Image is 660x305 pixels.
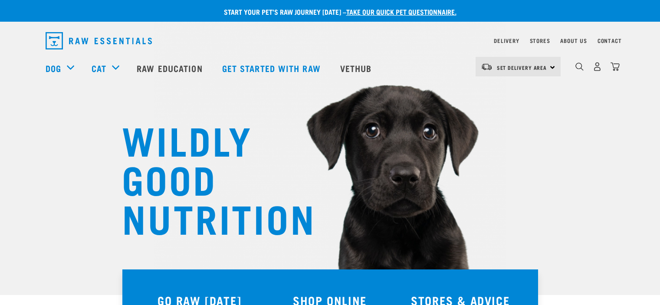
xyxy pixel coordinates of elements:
a: Contact [598,39,622,42]
a: Cat [92,62,106,75]
a: Delivery [494,39,519,42]
img: van-moving.png [481,63,493,71]
a: Stores [530,39,550,42]
a: About Us [560,39,587,42]
span: Set Delivery Area [497,66,547,69]
a: Get started with Raw [213,51,332,85]
h1: WILDLY GOOD NUTRITION [122,119,296,236]
img: home-icon-1@2x.png [575,62,584,71]
a: Raw Education [128,51,213,85]
nav: dropdown navigation [39,29,622,53]
a: Vethub [332,51,383,85]
a: Dog [46,62,61,75]
a: take our quick pet questionnaire. [346,10,456,13]
img: user.png [593,62,602,71]
img: Raw Essentials Logo [46,32,152,49]
img: home-icon@2x.png [611,62,620,71]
